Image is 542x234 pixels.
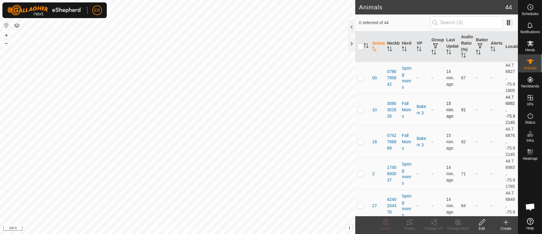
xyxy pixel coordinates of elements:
span: 0 selected of 44 [359,20,430,26]
span: Help [526,226,534,230]
th: Animal [370,31,384,62]
p-sorticon: Activate to sort [491,47,495,52]
span: 18 [372,139,377,145]
button: Reset Map [3,22,10,29]
span: VPs [527,103,533,106]
td: 44.76876, -75.92145 [503,126,518,158]
div: Create [494,226,518,231]
p-sorticon: Activate to sort [402,47,407,52]
app-display-virtual-paddock-transition: - [417,75,418,80]
span: Heatmap [523,157,537,160]
span: Delete [380,226,391,231]
td: - [429,62,444,94]
th: Battery [473,31,488,62]
th: Alerts [488,31,503,62]
div: Change Herd [446,226,470,231]
div: Change VP [422,226,446,231]
span: i [349,225,350,230]
div: Tracks [398,226,422,231]
span: 67 [461,75,466,80]
div: Edit [470,226,494,231]
div: 4240204370 [387,196,397,215]
button: Map Layers [13,22,20,29]
div: 0786795842 [387,68,397,87]
td: - [473,190,488,222]
td: 44.76849, -75.91766 [503,190,518,222]
span: 2 [372,171,374,177]
td: - [429,190,444,222]
p-sorticon: Activate to sort [417,47,421,52]
td: - [473,94,488,126]
td: 44.76827, -75.91805 [503,62,518,94]
td: - [488,126,503,158]
span: Notifications [520,30,540,34]
span: Animals [524,66,537,70]
span: ER [94,7,100,14]
th: VP [414,31,429,62]
td: - [488,158,503,190]
td: - [473,62,488,94]
span: Oct 15, 2025, 10:20 AM [446,197,454,214]
span: 84 [461,203,466,208]
span: Oct 15, 2025, 10:20 AM [446,101,454,119]
div: 1745693037 [387,164,397,183]
button: i [346,225,353,231]
th: Location [503,31,518,62]
h2: Animals [359,4,505,11]
span: Herds [525,48,535,52]
p-sorticon: Activate to sort [364,44,368,49]
a: Privacy Policy [154,226,177,232]
a: Help [518,216,542,232]
span: 71 [461,171,466,176]
td: - [429,126,444,158]
span: Oct 15, 2025, 10:20 AM [446,165,454,182]
img: Gallagher Logo [7,5,82,16]
a: Bakers 3 [417,104,426,115]
p-sorticon: Activate to sort [387,47,392,52]
div: 3090302626 [387,100,397,119]
span: Infra [526,139,534,142]
a: Contact Us [183,226,201,232]
button: – [3,40,10,47]
span: 00 [372,75,377,81]
td: - [473,158,488,190]
div: Open chat [521,198,539,216]
a: Bakers 3 [417,136,426,147]
th: Neckband [385,31,399,62]
td: - [429,94,444,126]
input: Search (S) [430,16,503,29]
span: 10 [372,107,377,113]
div: 0742766868 [387,132,397,151]
p-sorticon: Activate to sort [476,51,481,55]
div: Spring moms [402,161,412,186]
app-display-virtual-paddock-transition: - [417,203,418,208]
td: 44.76983, -75.91785 [503,158,518,190]
div: Spring moms [402,193,412,218]
span: 92 [461,139,466,144]
span: Oct 15, 2025, 10:21 AM [446,69,454,87]
div: Fall Moms [402,132,412,151]
span: Status [525,121,535,124]
app-display-virtual-paddock-transition: - [417,171,418,176]
span: Oct 15, 2025, 10:20 AM [446,133,454,150]
td: - [429,158,444,190]
td: - [488,190,503,222]
p-sorticon: Activate to sort [446,50,451,55]
p-sorticon: Activate to sort [431,51,436,55]
span: 27 [372,203,377,209]
td: - [473,126,488,158]
div: Fall Moms [402,100,412,119]
th: Last Updated [444,31,459,62]
td: 44.76892, -75.92145 [503,94,518,126]
th: Audio Ratio (%) [459,31,473,62]
span: 44 [505,3,512,12]
span: Neckbands [521,84,539,88]
span: Schedules [522,12,538,16]
span: 91 [461,107,466,112]
div: Spring moms [402,65,412,90]
td: - [488,62,503,94]
th: Groups [429,31,444,62]
th: Herd [399,31,414,62]
p-sorticon: Activate to sort [372,47,377,52]
p-sorticon: Activate to sort [461,54,466,58]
